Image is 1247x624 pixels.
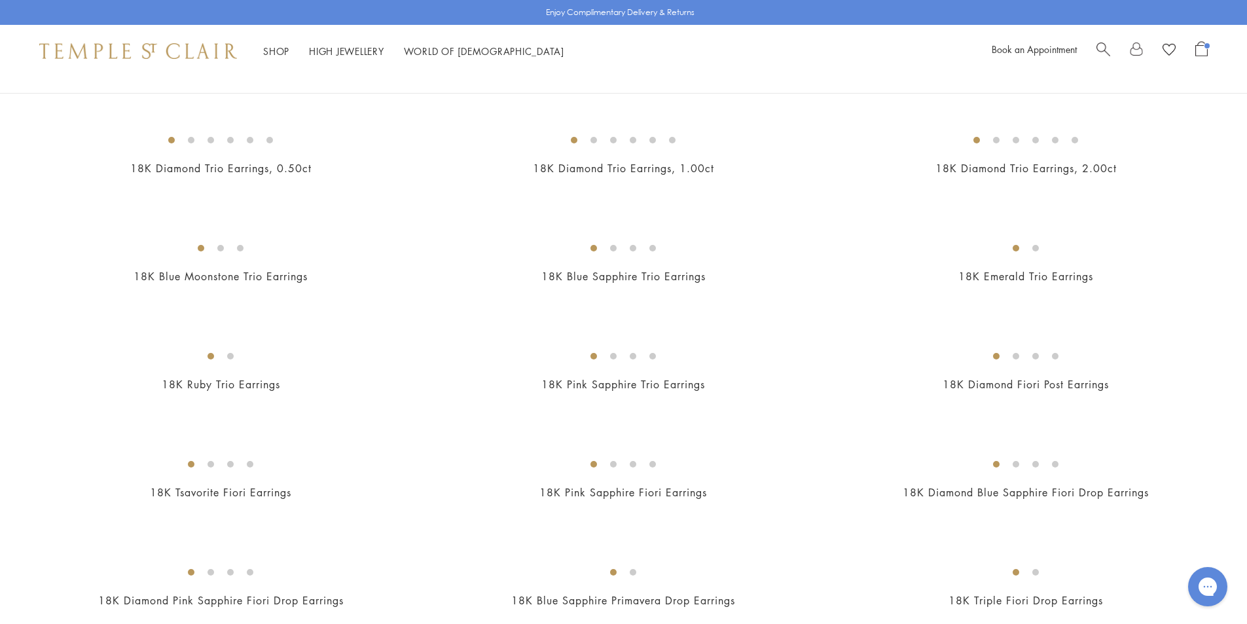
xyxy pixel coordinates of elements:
a: 18K Ruby Trio Earrings [162,377,280,392]
img: Temple St. Clair [39,43,237,59]
a: Open Shopping Bag [1195,41,1208,61]
a: 18K Blue Moonstone Trio Earrings [134,269,308,284]
a: View Wishlist [1163,41,1176,61]
a: 18K Diamond Trio Earrings, 2.00ct [935,161,1117,175]
a: 18K Diamond Blue Sapphire Fiori Drop Earrings [903,485,1149,500]
nav: Main navigation [263,43,564,60]
a: High JewelleryHigh Jewellery [309,45,384,58]
a: World of [DEMOGRAPHIC_DATA]World of [DEMOGRAPHIC_DATA] [404,45,564,58]
a: 18K Emerald Trio Earrings [958,269,1093,284]
iframe: Gorgias live chat messenger [1182,562,1234,611]
a: 18K Diamond Trio Earrings, 1.00ct [533,161,714,175]
a: 18K Blue Sapphire Primavera Drop Earrings [511,593,735,608]
a: 18K Blue Sapphire Trio Earrings [541,269,706,284]
a: Book an Appointment [992,43,1077,56]
a: 18K Triple Fiori Drop Earrings [949,593,1103,608]
a: 18K Diamond Trio Earrings, 0.50ct [130,161,312,175]
p: Enjoy Complimentary Delivery & Returns [546,6,695,19]
a: 18K Pink Sapphire Fiori Earrings [539,485,707,500]
a: 18K Diamond Fiori Post Earrings [943,377,1109,392]
a: ShopShop [263,45,289,58]
a: 18K Pink Sapphire Trio Earrings [541,377,705,392]
a: 18K Tsavorite Fiori Earrings [150,485,291,500]
a: Search [1096,41,1110,61]
a: 18K Diamond Pink Sapphire Fiori Drop Earrings [98,593,344,608]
